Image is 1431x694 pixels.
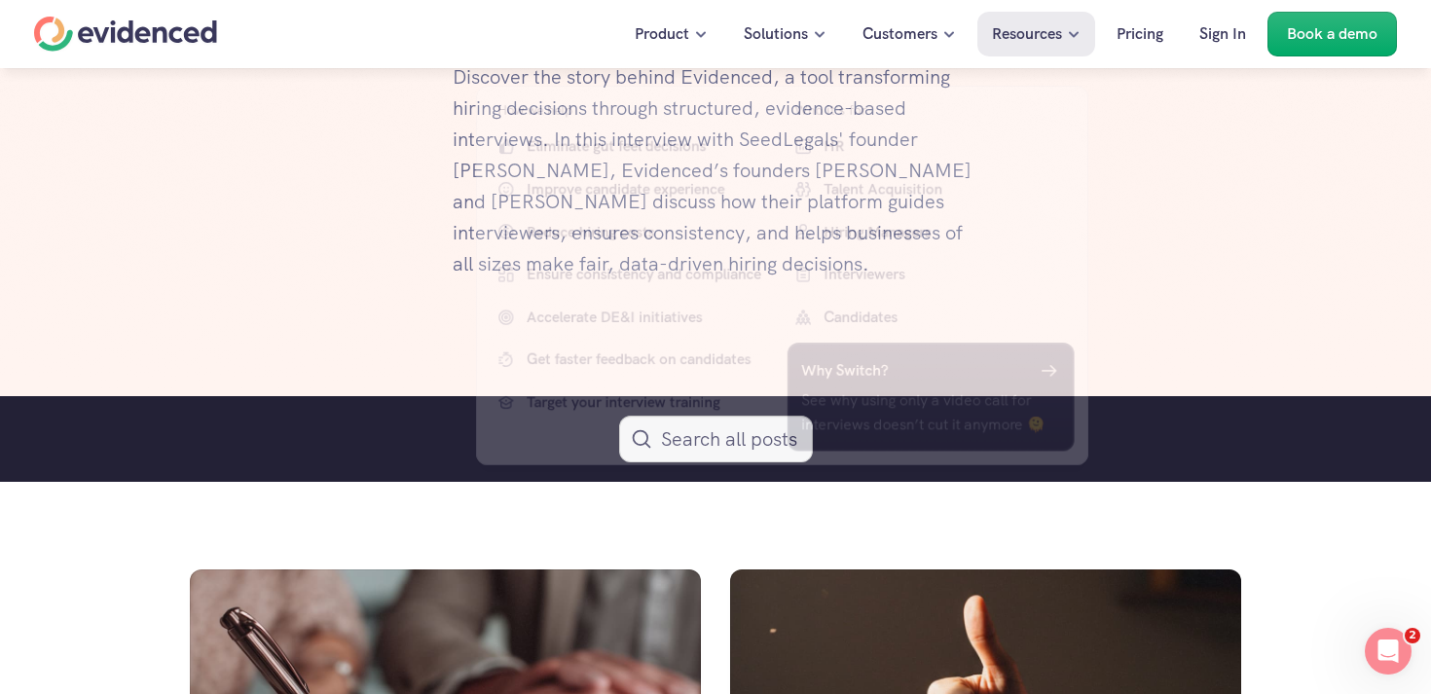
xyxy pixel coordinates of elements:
p: Interviewers [823,262,1069,286]
a: Interviewers [787,258,1074,291]
a: Talent Acquisition [787,172,1074,205]
p: Candidates [823,305,1069,329]
p: How we help [497,99,572,121]
p: Pricing [1117,21,1163,47]
a: Sign In [1185,12,1261,56]
a: Pricing [1102,12,1178,56]
a: Improve candidate experience [490,172,777,205]
h6: Why Switch? [800,358,887,383]
a: Why Switch?See why using only a video call for interviews doesn’t cut it anymore 🫠 [787,343,1074,451]
p: Talent Acquisition [823,177,1069,201]
a: Get faster feedback on candidates [490,343,777,376]
p: HR [823,134,1069,159]
span: 2 [1405,628,1420,643]
p: Eliminate gut feel decisions [527,134,773,159]
p: Resources [992,21,1062,47]
p: Get faster feedback on candidates [527,347,773,372]
p: Product [635,21,689,47]
a: Book a demo [1267,12,1397,56]
p: Sign In [1199,21,1246,47]
p: Reduce hiring costs [527,220,773,244]
a: Candidates [787,300,1074,333]
p: Ensure consistency and compliance [527,262,773,286]
p: Hiring Managers [823,220,1069,244]
p: Accelerate DE&I initiatives [527,305,773,329]
a: HR [787,129,1074,163]
a: Reduce hiring costs [490,215,777,248]
a: Eliminate gut feel decisions [490,129,777,163]
a: Accelerate DE&I initiatives [490,300,777,333]
p: Discover the story behind Evidenced, a tool transforming hiring decisions through structured, evi... [453,61,978,279]
p: Who it's for [794,99,866,121]
a: Target your interview training [490,385,777,419]
iframe: Intercom live chat [1365,628,1412,675]
p: See why using only a video call for interviews doesn’t cut it anymore 🫠 [800,388,1059,436]
a: Hiring Managers [787,215,1074,248]
a: Ensure consistency and compliance [490,258,777,291]
p: Book a demo [1287,21,1377,47]
a: Home [34,17,217,52]
p: Customers [862,21,937,47]
p: Target your interview training [527,390,773,415]
p: Solutions [744,21,808,47]
p: Improve candidate experience [527,177,773,201]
